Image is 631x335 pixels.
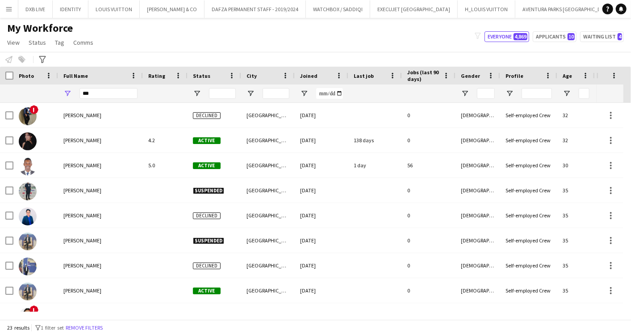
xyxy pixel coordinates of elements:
button: [PERSON_NAME] & CO [140,0,205,18]
span: Declined [193,263,221,269]
span: Active [193,137,221,144]
button: Remove filters [64,323,104,333]
span: Profile [506,72,523,79]
span: View [7,38,20,47]
span: Suspended [193,237,224,244]
div: 30 [557,153,595,178]
button: EXECUJET [GEOGRAPHIC_DATA] [370,0,458,18]
img: Emi Balmaceda [19,258,37,276]
div: 138 days [348,128,402,153]
div: 56 [402,153,455,178]
span: 1 filter set [41,324,64,331]
img: Grace Daliva [19,308,37,326]
span: 10 [568,33,575,40]
div: Self-employed Crew [500,128,557,153]
span: Status [193,72,210,79]
div: [GEOGRAPHIC_DATA] [241,153,295,178]
div: 5.0 [143,153,188,178]
div: [DEMOGRAPHIC_DATA] [455,153,500,178]
button: Open Filter Menu [461,89,469,98]
div: Self-employed Crew [500,103,557,127]
div: 22 [557,303,595,328]
span: 4 [618,33,622,40]
div: [DATE] [295,103,348,127]
div: 0 [402,278,455,303]
div: 35 [557,203,595,228]
div: [DEMOGRAPHIC_DATA] [455,178,500,203]
div: Self-employed Crew [500,253,557,278]
div: 0 [402,203,455,228]
div: 0 [402,103,455,127]
div: [DEMOGRAPHIC_DATA] [455,228,500,253]
div: [GEOGRAPHIC_DATA] [241,103,295,127]
span: [PERSON_NAME] [63,162,101,169]
span: [PERSON_NAME] [63,287,101,294]
img: Emi Balmaceda [19,233,37,250]
input: Profile Filter Input [522,88,552,99]
button: Open Filter Menu [300,89,308,98]
div: [GEOGRAPHIC_DATA] [241,278,295,303]
span: Status [29,38,46,47]
div: [DEMOGRAPHIC_DATA] [455,303,500,328]
div: [DEMOGRAPHIC_DATA] [455,103,500,127]
span: [PERSON_NAME] [63,262,101,269]
button: H_LOUIS VUITTON [458,0,515,18]
span: [PERSON_NAME] [63,112,101,119]
span: Rating [148,72,165,79]
input: Age Filter Input [579,88,589,99]
span: Tag [55,38,64,47]
div: [DATE] [295,253,348,278]
div: 1 day [348,153,402,178]
input: City Filter Input [263,88,289,99]
div: Self-employed Crew [500,153,557,178]
div: [DATE] [295,228,348,253]
span: Declined [193,212,221,219]
input: Status Filter Input [209,88,236,99]
img: Emi Balmaceda [19,208,37,225]
span: Photo [19,72,34,79]
div: 0 [402,178,455,203]
img: Andrea Caicedo [19,132,37,150]
div: Self-employed Crew [500,303,557,328]
a: Comms [70,37,97,48]
input: Joined Filter Input [316,88,343,99]
div: 35 [557,178,595,203]
div: [GEOGRAPHIC_DATA] [241,228,295,253]
span: Comms [73,38,93,47]
button: DXB LIVE [18,0,53,18]
div: Self-employed Crew [500,178,557,203]
span: [PERSON_NAME] [63,237,101,244]
button: WATCHBOX / SADDIQI [306,0,370,18]
button: Open Filter Menu [506,89,514,98]
button: Open Filter Menu [563,89,571,98]
span: [PERSON_NAME] [63,187,101,194]
span: Suspended [193,187,224,194]
span: Full Name [63,72,88,79]
div: Self-employed Crew [500,278,557,303]
span: Declined [193,112,221,119]
span: ! [29,105,38,114]
span: 4,869 [514,33,527,40]
div: [DEMOGRAPHIC_DATA] [455,128,500,153]
div: [DEMOGRAPHIC_DATA] [455,253,500,278]
span: [PERSON_NAME] [63,212,101,219]
span: [PERSON_NAME] [63,137,101,144]
button: LOUIS VUITTON [88,0,140,18]
div: [DATE] [295,278,348,303]
div: [DATE] [295,178,348,203]
div: [GEOGRAPHIC_DATA] [241,128,295,153]
div: Umm Al Quwain [241,303,295,328]
input: Gender Filter Input [477,88,495,99]
span: My Workforce [7,21,73,35]
div: Self-employed Crew [500,228,557,253]
span: Gender [461,72,480,79]
div: 0 [402,228,455,253]
div: [GEOGRAPHIC_DATA] [241,253,295,278]
button: Everyone4,869 [485,31,529,42]
div: [DATE] [295,153,348,178]
img: Emi Balmaceda [19,283,37,301]
input: Full Name Filter Input [79,88,138,99]
span: Last job [354,72,374,79]
span: Joined [300,72,318,79]
button: Open Filter Menu [247,89,255,98]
